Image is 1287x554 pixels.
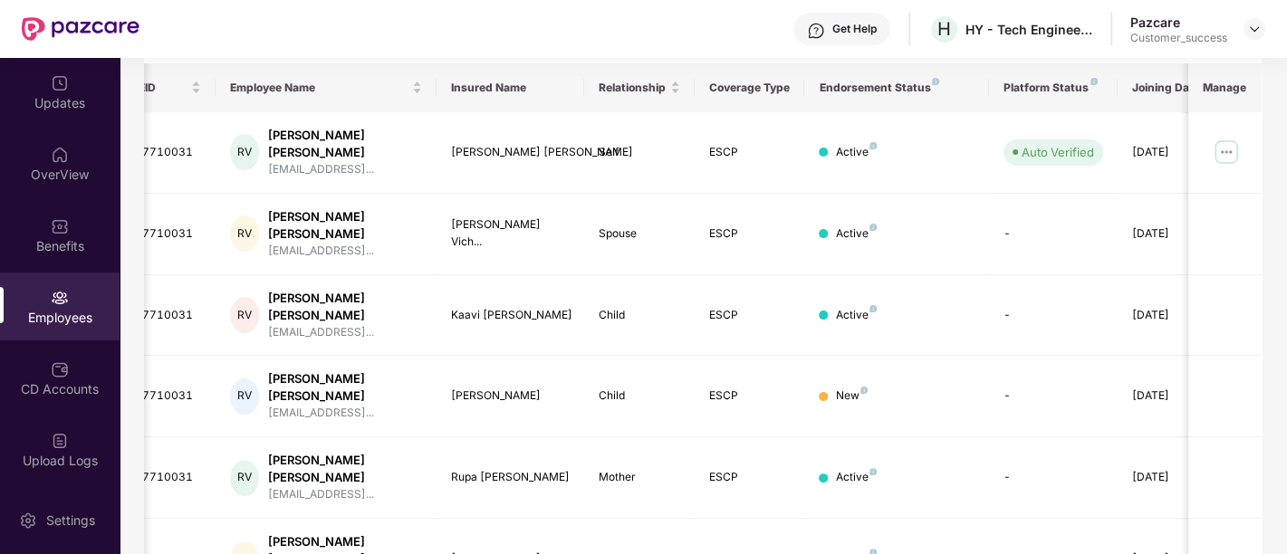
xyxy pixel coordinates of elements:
img: svg+xml;base64,PHN2ZyB4bWxucz0iaHR0cDovL3d3dy53My5vcmcvMjAwMC9zdmciIHdpZHRoPSI4IiBoZWlnaHQ9IjgiIH... [869,468,877,475]
div: [DATE] [1132,225,1214,243]
div: [PERSON_NAME] [PERSON_NAME] [268,452,422,486]
span: H [937,18,951,40]
div: [PERSON_NAME] [PERSON_NAME] [268,127,422,161]
div: [PERSON_NAME] [PERSON_NAME] [451,144,570,161]
th: Coverage Type [695,63,805,112]
div: Active [835,225,877,243]
div: 7710031 [142,387,202,405]
div: RV [230,297,258,333]
div: ESCP [709,307,791,324]
div: ESCP [709,469,791,486]
div: ESCP [709,387,791,405]
div: [DATE] [1132,469,1214,486]
div: RV [230,134,258,170]
div: RV [230,378,258,415]
div: Pazcare [1130,14,1227,31]
div: ESCP [709,225,791,243]
div: [DATE] [1132,307,1214,324]
div: New [835,387,868,405]
div: Child [599,307,680,324]
img: manageButton [1212,138,1241,167]
div: [PERSON_NAME] [PERSON_NAME] [268,208,422,243]
th: Insured Name [437,63,584,112]
div: RV [230,215,258,252]
div: [PERSON_NAME] [451,387,570,405]
th: EID [124,63,216,112]
div: HY - Tech Engineers Limited [965,21,1092,38]
div: [PERSON_NAME] Vich... [451,216,570,251]
img: svg+xml;base64,PHN2ZyBpZD0iRHJvcGRvd24tMzJ4MzIiIHhtbG5zPSJodHRwOi8vd3d3LnczLm9yZy8yMDAwL3N2ZyIgd2... [1247,22,1262,36]
td: - [989,437,1118,519]
img: svg+xml;base64,PHN2ZyBpZD0iVXBkYXRlZCIgeG1sbnM9Imh0dHA6Ly93d3cudzMub3JnLzIwMDAvc3ZnIiB3aWR0aD0iMj... [51,74,69,92]
div: Rupa [PERSON_NAME] [451,469,570,486]
div: 7710031 [142,225,202,243]
div: [DATE] [1132,387,1214,405]
div: Endorsement Status [819,81,974,95]
div: ESCP [709,144,791,161]
img: svg+xml;base64,PHN2ZyB4bWxucz0iaHR0cDovL3d3dy53My5vcmcvMjAwMC9zdmciIHdpZHRoPSI4IiBoZWlnaHQ9IjgiIH... [860,387,868,394]
th: Manage [1188,63,1262,112]
th: Joining Date [1118,63,1228,112]
div: Child [599,387,680,405]
img: svg+xml;base64,PHN2ZyB4bWxucz0iaHR0cDovL3d3dy53My5vcmcvMjAwMC9zdmciIHdpZHRoPSI4IiBoZWlnaHQ9IjgiIH... [1090,78,1098,85]
div: 7710031 [142,307,202,324]
div: 7710031 [142,469,202,486]
div: Self [599,144,680,161]
div: Spouse [599,225,680,243]
span: Relationship [599,81,667,95]
div: Mother [599,469,680,486]
img: svg+xml;base64,PHN2ZyBpZD0iSG9tZSIgeG1sbnM9Imh0dHA6Ly93d3cudzMub3JnLzIwMDAvc3ZnIiB3aWR0aD0iMjAiIG... [51,146,69,164]
div: 7710031 [142,144,202,161]
div: Auto Verified [1022,143,1094,161]
div: [EMAIL_ADDRESS]... [268,405,422,422]
td: - [989,194,1118,275]
div: Get Help [832,22,877,36]
div: Kaavi [PERSON_NAME] [451,307,570,324]
div: [PERSON_NAME] [PERSON_NAME] [268,370,422,405]
div: [DATE] [1132,144,1214,161]
img: svg+xml;base64,PHN2ZyBpZD0iSGVscC0zMngzMiIgeG1sbnM9Imh0dHA6Ly93d3cudzMub3JnLzIwMDAvc3ZnIiB3aWR0aD... [807,22,825,40]
td: - [989,356,1118,437]
img: svg+xml;base64,PHN2ZyBpZD0iU2V0dGluZy0yMHgyMCIgeG1sbnM9Imh0dHA6Ly93d3cudzMub3JnLzIwMDAvc3ZnIiB3aW... [19,511,37,530]
img: svg+xml;base64,PHN2ZyB4bWxucz0iaHR0cDovL3d3dy53My5vcmcvMjAwMC9zdmciIHdpZHRoPSI4IiBoZWlnaHQ9IjgiIH... [869,142,877,149]
span: Employee Name [230,81,408,95]
div: [EMAIL_ADDRESS]... [268,243,422,260]
div: RV [230,460,258,496]
div: Active [835,307,877,324]
th: Employee Name [216,63,437,112]
img: svg+xml;base64,PHN2ZyB4bWxucz0iaHR0cDovL3d3dy53My5vcmcvMjAwMC9zdmciIHdpZHRoPSI4IiBoZWlnaHQ9IjgiIH... [932,78,939,85]
div: [EMAIL_ADDRESS]... [268,161,422,178]
div: Active [835,469,877,486]
img: svg+xml;base64,PHN2ZyB4bWxucz0iaHR0cDovL3d3dy53My5vcmcvMjAwMC9zdmciIHdpZHRoPSI4IiBoZWlnaHQ9IjgiIH... [869,224,877,231]
div: Customer_success [1130,31,1227,45]
td: - [989,275,1118,357]
span: EID [139,81,188,95]
img: svg+xml;base64,PHN2ZyB4bWxucz0iaHR0cDovL3d3dy53My5vcmcvMjAwMC9zdmciIHdpZHRoPSI4IiBoZWlnaHQ9IjgiIH... [869,305,877,312]
img: svg+xml;base64,PHN2ZyBpZD0iQmVuZWZpdHMiIHhtbG5zPSJodHRwOi8vd3d3LnczLm9yZy8yMDAwL3N2ZyIgd2lkdGg9Ij... [51,217,69,235]
th: Relationship [584,63,695,112]
img: svg+xml;base64,PHN2ZyBpZD0iVXBsb2FkX0xvZ3MiIGRhdGEtbmFtZT0iVXBsb2FkIExvZ3MiIHhtbG5zPSJodHRwOi8vd3... [51,432,69,450]
img: svg+xml;base64,PHN2ZyBpZD0iQ0RfQWNjb3VudHMiIGRhdGEtbmFtZT0iQ0QgQWNjb3VudHMiIHhtbG5zPSJodHRwOi8vd3... [51,360,69,378]
img: New Pazcare Logo [22,17,139,41]
div: [PERSON_NAME] [PERSON_NAME] [268,290,422,324]
div: Settings [41,511,101,530]
div: [EMAIL_ADDRESS]... [268,324,422,341]
div: Platform Status [1004,81,1103,95]
img: svg+xml;base64,PHN2ZyBpZD0iRW1wbG95ZWVzIiB4bWxucz0iaHR0cDovL3d3dy53My5vcmcvMjAwMC9zdmciIHdpZHRoPS... [51,289,69,307]
div: Active [835,144,877,161]
div: [EMAIL_ADDRESS]... [268,486,422,503]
